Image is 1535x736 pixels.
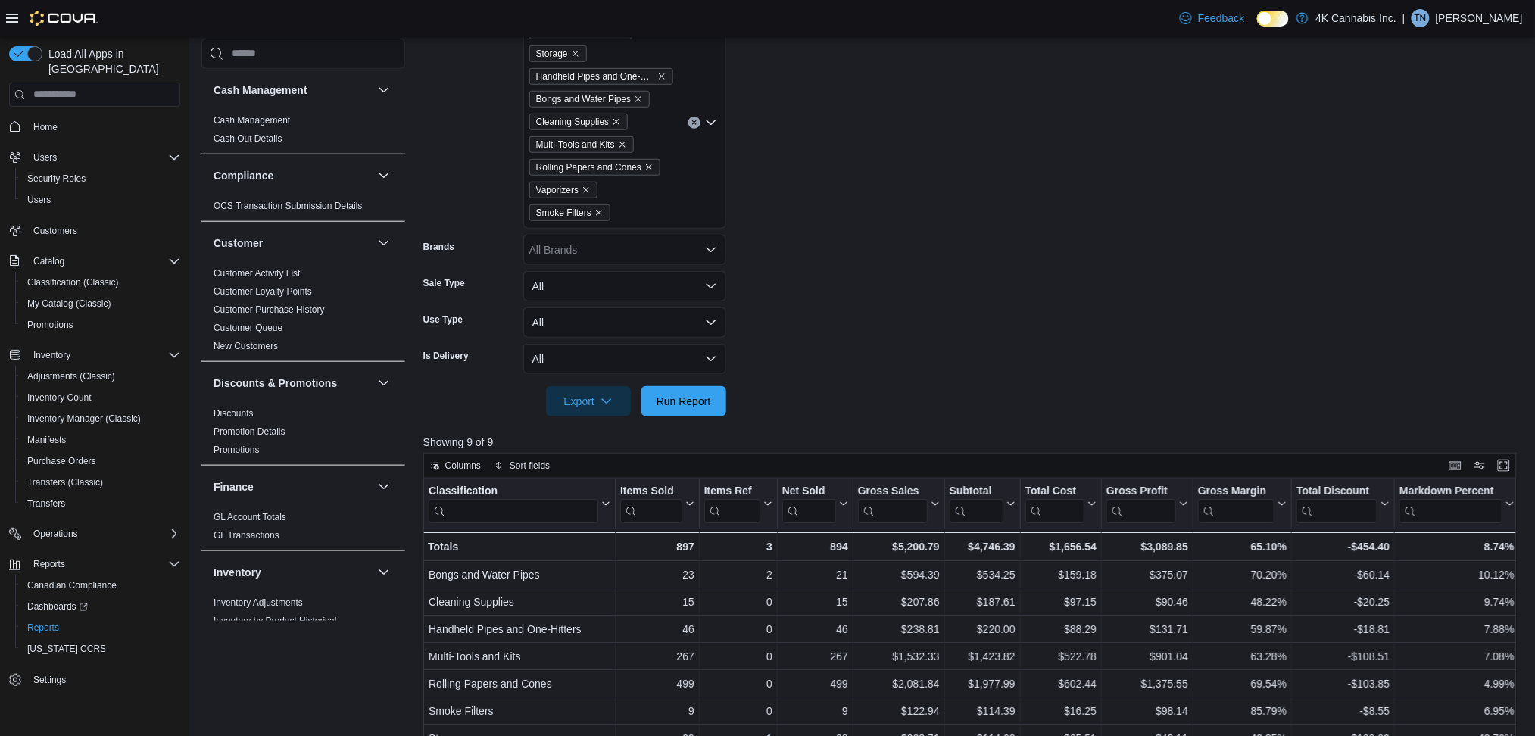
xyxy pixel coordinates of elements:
span: Customer Loyalty Points [214,285,312,297]
span: Reports [27,622,59,634]
span: Transfers (Classic) [27,476,103,488]
button: Customers [3,220,186,242]
div: 46 [620,620,694,638]
button: Remove Cleaning Supplies from selection in this group [612,117,621,126]
button: Remove Multi-Tools and Kits from selection in this group [618,140,627,149]
div: Markdown Percent [1399,484,1502,498]
div: Cash Management [201,111,405,153]
a: Users [21,191,57,209]
button: Markdown Percent [1399,484,1514,522]
div: Discounts & Promotions [201,404,405,464]
div: Gross Sales [858,484,928,522]
button: Columns [424,457,487,475]
a: Reports [21,619,65,637]
span: Customers [27,221,180,240]
span: Catalog [33,255,64,267]
h3: Customer [214,235,263,250]
div: $1,656.54 [1025,538,1096,556]
div: Handheld Pipes and One-Hitters [429,620,610,638]
div: $131.71 [1106,620,1188,638]
span: Promotions [27,319,73,331]
div: 63.28% [1198,647,1287,666]
h3: Finance [214,479,254,494]
div: Gross Margin [1198,484,1274,522]
span: Promotions [214,443,260,455]
span: Multi-Tools and Kits [536,137,615,152]
button: Enter fullscreen [1495,457,1513,475]
div: Items Sold [620,484,682,522]
div: 7.88% [1399,620,1514,638]
a: Security Roles [21,170,92,188]
div: Cleaning Supplies [429,593,610,611]
div: Subtotal [949,484,1003,498]
button: Display options [1471,457,1489,475]
span: Operations [27,525,180,543]
div: $594.39 [858,566,940,584]
button: Transfers (Classic) [15,472,186,493]
button: My Catalog (Classic) [15,293,186,314]
p: 4K Cannabis Inc. [1316,9,1397,27]
button: Items Sold [620,484,694,522]
div: 2 [704,566,772,584]
button: Classification [429,484,610,522]
p: | [1402,9,1406,27]
div: Items Sold [620,484,682,498]
button: Finance [375,477,393,495]
div: -$454.40 [1296,538,1390,556]
span: Export [555,386,622,416]
button: Total Cost [1025,484,1096,522]
span: Users [33,151,57,164]
div: 267 [782,647,848,666]
span: Catalog [27,252,180,270]
nav: Complex example [9,110,180,731]
span: TN [1415,9,1427,27]
label: Sale Type [423,277,465,289]
span: Inventory Manager (Classic) [21,410,180,428]
label: Brands [423,241,454,253]
div: $522.78 [1025,647,1096,666]
a: GL Transactions [214,529,279,540]
span: Handheld Pipes and One-Hitters [529,68,673,85]
button: Total Discount [1296,484,1390,522]
div: Compliance [201,196,405,220]
span: Inventory by Product Historical [214,614,337,626]
a: Promotion Details [214,426,285,436]
span: Manifests [21,431,180,449]
button: Gross Profit [1106,484,1188,522]
span: Smoke Filters [536,205,591,220]
span: Inventory Count [27,391,92,404]
span: Washington CCRS [21,640,180,658]
button: Items Ref [704,484,772,522]
a: Promotions [214,444,260,454]
button: Remove Bongs and Water Pipes from selection in this group [634,95,643,104]
a: OCS Transaction Submission Details [214,200,363,211]
span: Classification (Classic) [21,273,180,292]
label: Use Type [423,313,463,326]
span: Purchase Orders [27,455,96,467]
span: Customer Queue [214,321,282,333]
button: Cash Management [375,80,393,98]
span: Customer Activity List [214,267,301,279]
button: Operations [27,525,84,543]
a: Customer Queue [214,322,282,332]
a: Customers [27,222,83,240]
button: Keyboard shortcuts [1446,457,1465,475]
button: Users [15,189,186,211]
span: Reports [33,558,65,570]
a: Settings [27,671,72,689]
span: Dashboards [27,600,88,613]
span: Cleaning Supplies [536,114,610,129]
button: Remove Rolling Papers and Cones from selection in this group [644,163,654,172]
a: Dashboards [15,596,186,617]
div: 23 [620,566,694,584]
div: $90.46 [1106,593,1188,611]
button: [US_STATE] CCRS [15,638,186,660]
div: 65.10% [1198,538,1287,556]
button: Cash Management [214,82,372,97]
span: Inventory Count [21,388,180,407]
span: Storage [529,45,587,62]
button: All [523,344,726,374]
span: Inventory Manager (Classic) [27,413,141,425]
div: Subtotal [949,484,1003,522]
